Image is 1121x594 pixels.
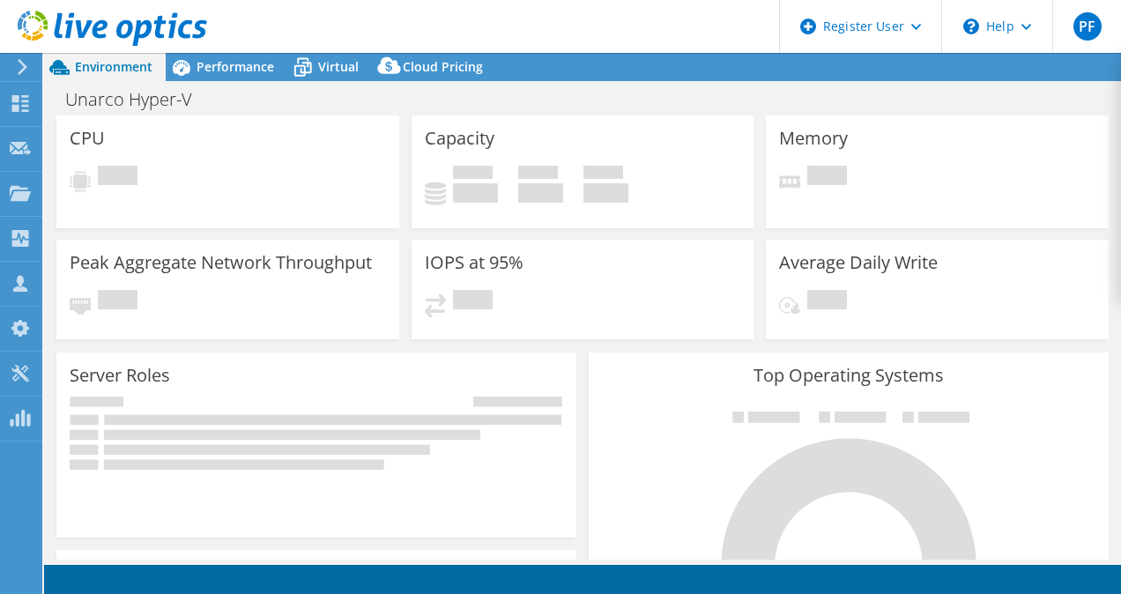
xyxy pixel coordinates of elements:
[425,253,523,272] h3: IOPS at 95%
[425,129,494,148] h3: Capacity
[963,19,979,34] svg: \n
[57,90,219,109] h1: Unarco Hyper-V
[453,183,498,203] h4: 0 GiB
[197,58,274,75] span: Performance
[583,166,623,183] span: Total
[807,290,847,314] span: Pending
[453,290,493,314] span: Pending
[779,253,938,272] h3: Average Daily Write
[1073,12,1102,41] span: PF
[98,290,137,314] span: Pending
[518,183,563,203] h4: 0 GiB
[518,166,558,183] span: Free
[75,58,152,75] span: Environment
[453,166,493,183] span: Used
[70,129,105,148] h3: CPU
[602,366,1095,385] h3: Top Operating Systems
[583,183,628,203] h4: 0 GiB
[318,58,359,75] span: Virtual
[403,58,483,75] span: Cloud Pricing
[807,166,847,189] span: Pending
[779,129,848,148] h3: Memory
[98,166,137,189] span: Pending
[70,366,170,385] h3: Server Roles
[70,253,372,272] h3: Peak Aggregate Network Throughput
